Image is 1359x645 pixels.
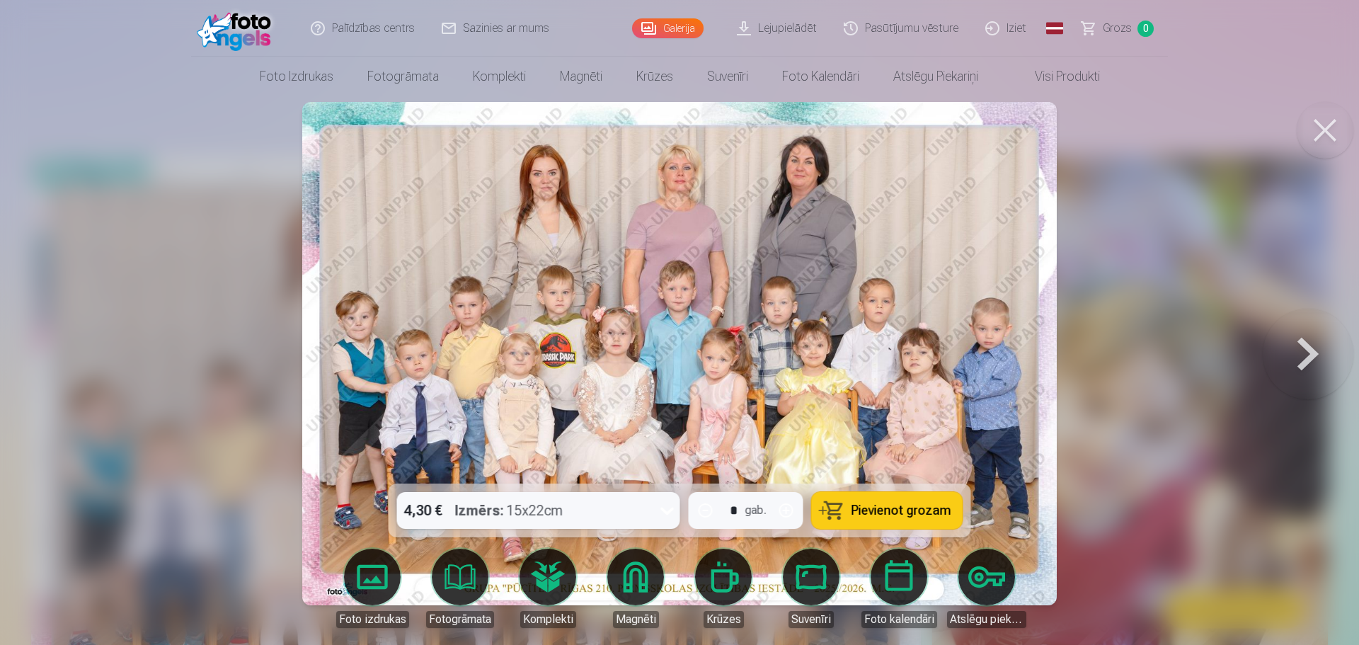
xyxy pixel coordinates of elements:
[947,549,1026,628] a: Atslēgu piekariņi
[455,492,563,529] div: 15x22cm
[947,611,1026,628] div: Atslēgu piekariņi
[851,504,951,517] span: Pievienot grozam
[876,57,995,96] a: Atslēgu piekariņi
[455,501,504,520] strong: Izmērs :
[426,611,494,628] div: Fotogrāmata
[861,611,937,628] div: Foto kalendāri
[333,549,412,628] a: Foto izdrukas
[350,57,456,96] a: Fotogrāmata
[613,611,659,628] div: Magnēti
[619,57,690,96] a: Krūzes
[765,57,876,96] a: Foto kalendāri
[420,549,500,628] a: Fotogrāmata
[745,502,767,519] div: gab.
[704,611,744,628] div: Krūzes
[632,18,704,38] a: Galerija
[812,492,963,529] button: Pievienot grozam
[543,57,619,96] a: Magnēti
[995,57,1117,96] a: Visi produkti
[243,57,350,96] a: Foto izdrukas
[789,611,834,628] div: Suvenīri
[1103,20,1132,37] span: Grozs
[684,549,763,628] a: Krūzes
[397,492,449,529] div: 4,30 €
[197,6,278,51] img: /fa1
[1137,21,1154,37] span: 0
[456,57,543,96] a: Komplekti
[596,549,675,628] a: Magnēti
[690,57,765,96] a: Suvenīri
[859,549,939,628] a: Foto kalendāri
[508,549,587,628] a: Komplekti
[772,549,851,628] a: Suvenīri
[520,611,576,628] div: Komplekti
[336,611,409,628] div: Foto izdrukas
